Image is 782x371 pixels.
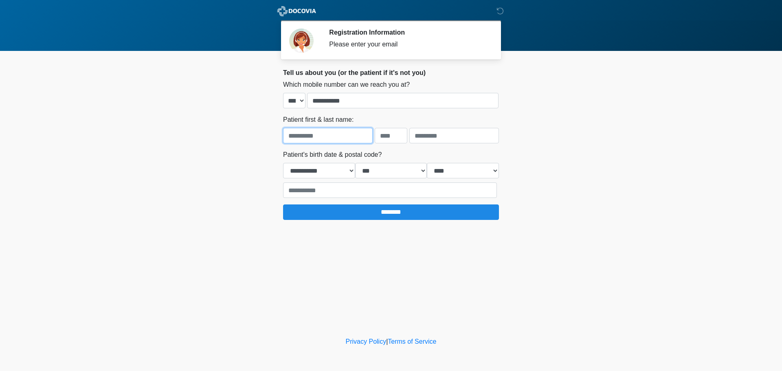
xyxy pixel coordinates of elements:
[329,29,487,36] h2: Registration Information
[346,338,387,345] a: Privacy Policy
[329,40,487,49] div: Please enter your email
[386,338,388,345] a: |
[289,29,314,53] img: Agent Avatar
[275,6,319,16] img: ABC Med Spa- GFEase Logo
[283,80,410,90] label: Which mobile number can we reach you at?
[388,338,436,345] a: Terms of Service
[283,115,354,125] label: Patient first & last name:
[283,69,499,77] h2: Tell us about you (or the patient if it's not you)
[283,150,382,160] label: Patient's birth date & postal code?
